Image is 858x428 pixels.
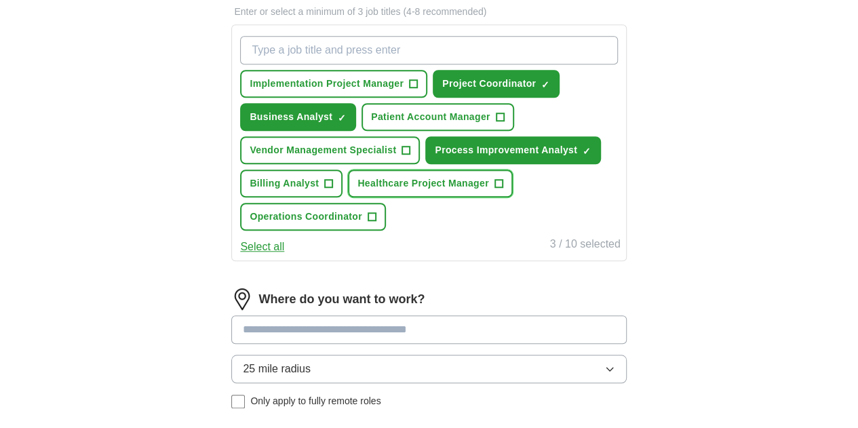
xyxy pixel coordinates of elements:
[338,113,346,123] span: ✓
[348,170,513,197] button: Healthcare Project Manager
[250,110,332,124] span: Business Analyst
[243,361,311,377] span: 25 mile radius
[583,146,591,157] span: ✓
[231,395,245,408] input: Only apply to fully remote roles
[231,355,626,383] button: 25 mile radius
[240,170,343,197] button: Billing Analyst
[541,79,549,90] span: ✓
[240,136,420,164] button: Vendor Management Specialist
[250,176,319,191] span: Billing Analyst
[357,176,489,191] span: Healthcare Project Manager
[442,77,536,91] span: Project Coordinator
[250,394,381,408] span: Only apply to fully remote roles
[240,103,356,131] button: Business Analyst✓
[240,239,284,255] button: Select all
[550,236,621,255] div: 3 / 10 selected
[240,203,386,231] button: Operations Coordinator
[435,143,577,157] span: Process Improvement Analyst
[250,77,404,91] span: Implementation Project Manager
[433,70,560,98] button: Project Coordinator✓
[231,5,626,19] p: Enter or select a minimum of 3 job titles (4-8 recommended)
[240,70,427,98] button: Implementation Project Manager
[231,288,253,310] img: location.png
[425,136,601,164] button: Process Improvement Analyst✓
[240,36,617,64] input: Type a job title and press enter
[250,143,396,157] span: Vendor Management Specialist
[258,290,425,309] label: Where do you want to work?
[371,110,490,124] span: Patient Account Manager
[362,103,514,131] button: Patient Account Manager
[250,210,362,224] span: Operations Coordinator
